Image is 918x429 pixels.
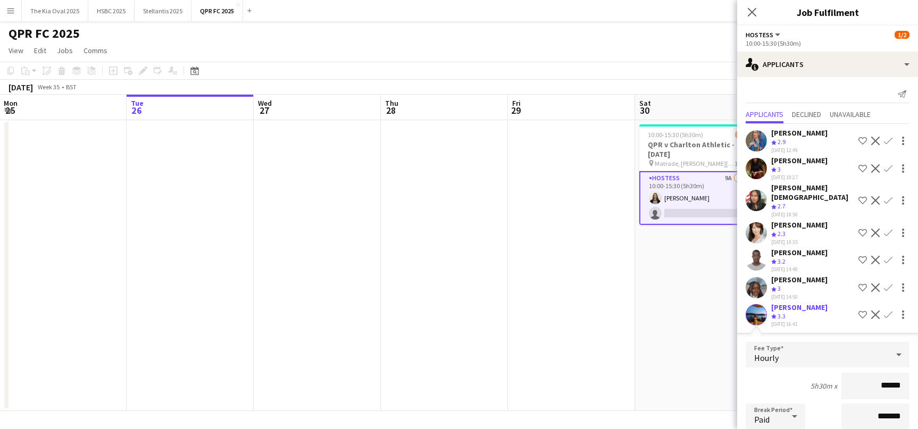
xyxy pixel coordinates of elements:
[771,128,828,138] div: [PERSON_NAME]
[256,104,272,116] span: 27
[754,352,779,363] span: Hourly
[771,302,828,312] div: [PERSON_NAME]
[135,1,191,21] button: Stellantis 2025
[66,83,77,91] div: BST
[771,239,828,246] div: [DATE] 19:35
[191,1,243,21] button: QPR FC 2025
[778,165,781,173] span: 3
[746,31,782,39] button: Hostess
[512,98,521,108] span: Fri
[754,414,770,425] span: Paid
[511,104,521,116] span: 29
[35,83,62,91] span: Week 35
[771,321,828,327] div: [DATE] 16:41
[88,1,135,21] button: HSBC 2025
[131,98,144,108] span: Tue
[648,131,703,139] span: 10:00-15:30 (5h30m)
[34,46,46,55] span: Edit
[53,44,77,57] a: Jobs
[771,248,828,257] div: [PERSON_NAME]
[830,111,871,118] span: Unavailable
[735,131,750,139] span: 1/2
[746,39,909,47] div: 10:00-15:30 (5h30m)
[84,46,107,55] span: Comms
[737,5,918,19] h3: Job Fulfilment
[9,26,80,41] h1: QPR FC 2025
[811,381,837,391] div: 5h30m x
[639,171,758,225] app-card-role: Hostess9A1/210:00-15:30 (5h30m)[PERSON_NAME]
[129,104,144,116] span: 26
[655,159,735,167] span: Matrade, [PERSON_NAME][GEOGRAPHIC_DATA], [GEOGRAPHIC_DATA], [GEOGRAPHIC_DATA]
[639,98,651,108] span: Sat
[4,44,28,57] a: View
[258,98,272,108] span: Wed
[778,230,786,238] span: 2.3
[30,44,51,57] a: Edit
[22,1,88,21] button: The Kia Oval 2025
[735,159,750,167] span: 1 Role
[771,174,828,181] div: [DATE] 18:27
[771,211,854,218] div: [DATE] 18:50
[746,31,773,39] span: Hostess
[895,31,909,39] span: 1/2
[2,104,18,116] span: 25
[79,44,112,57] a: Comms
[4,98,18,108] span: Mon
[771,220,828,230] div: [PERSON_NAME]
[771,183,854,202] div: [PERSON_NAME][DEMOGRAPHIC_DATA]
[383,104,398,116] span: 28
[57,46,73,55] span: Jobs
[771,147,828,154] div: [DATE] 12:49
[746,111,783,118] span: Applicants
[771,275,828,284] div: [PERSON_NAME]
[778,257,786,265] span: 3.2
[639,140,758,159] h3: QPR v Charlton Athletic - [DATE]
[778,138,786,146] span: 2.9
[385,98,398,108] span: Thu
[737,52,918,77] div: Applicants
[639,124,758,225] app-job-card: 10:00-15:30 (5h30m)1/2QPR v Charlton Athletic - [DATE] Matrade, [PERSON_NAME][GEOGRAPHIC_DATA], [...
[638,104,651,116] span: 30
[778,202,786,210] span: 2.7
[778,284,781,292] span: 3
[9,82,33,92] div: [DATE]
[778,312,786,320] span: 3.3
[792,111,821,118] span: Declined
[9,46,23,55] span: View
[771,293,828,300] div: [DATE] 14:50
[771,156,828,165] div: [PERSON_NAME]
[771,266,828,273] div: [DATE] 14:48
